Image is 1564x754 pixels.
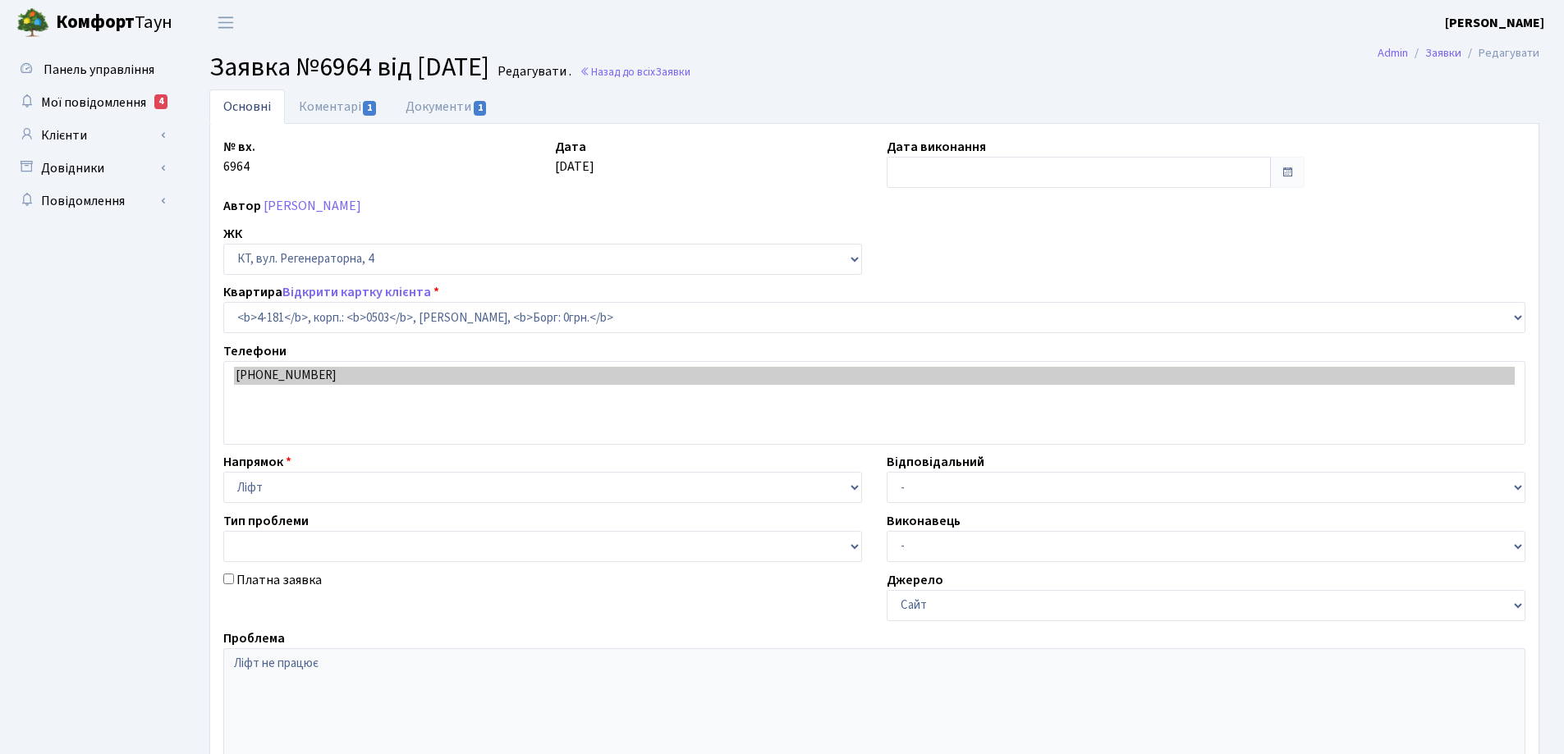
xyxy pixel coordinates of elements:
label: Квартира [223,282,439,302]
span: Таун [56,9,172,37]
img: logo.png [16,7,49,39]
span: 1 [363,101,376,116]
a: Довідники [8,152,172,185]
label: Дата виконання [887,137,986,157]
label: Дата [555,137,586,157]
a: Коментарі [285,89,392,124]
button: Переключити навігацію [205,9,246,36]
span: Мої повідомлення [41,94,146,112]
a: Відкрити картку клієнта [282,283,431,301]
label: Тип проблеми [223,511,309,531]
div: 4 [154,94,167,109]
li: Редагувати [1461,44,1539,62]
a: Повідомлення [8,185,172,217]
a: Клієнти [8,119,172,152]
label: Проблема [223,628,285,648]
label: Джерело [887,570,943,590]
a: Заявки [1425,44,1461,62]
span: 1 [474,101,487,116]
a: [PERSON_NAME] [1445,13,1544,33]
label: Виконавець [887,511,961,531]
b: [PERSON_NAME] [1445,14,1544,32]
a: [PERSON_NAME] [264,197,361,215]
a: Admin [1378,44,1408,62]
label: № вх. [223,137,255,157]
a: Назад до всіхЗаявки [580,64,690,80]
option: [PHONE_NUMBER] [234,367,1515,385]
a: Основні [209,89,285,124]
label: Платна заявка [236,570,322,590]
label: Телефони [223,341,287,361]
b: Комфорт [56,9,135,35]
label: Відповідальний [887,452,984,472]
small: Редагувати . [494,64,571,80]
div: [DATE] [543,137,874,188]
select: ) [223,302,1525,333]
a: Документи [392,89,502,124]
label: Автор [223,196,261,216]
span: Заявка №6964 від [DATE] [209,48,489,86]
span: Заявки [655,64,690,80]
label: ЖК [223,224,242,244]
nav: breadcrumb [1353,36,1564,71]
a: Мої повідомлення4 [8,86,172,119]
div: 6964 [211,137,543,188]
label: Напрямок [223,452,291,472]
a: Панель управління [8,53,172,86]
span: Панель управління [44,61,154,79]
